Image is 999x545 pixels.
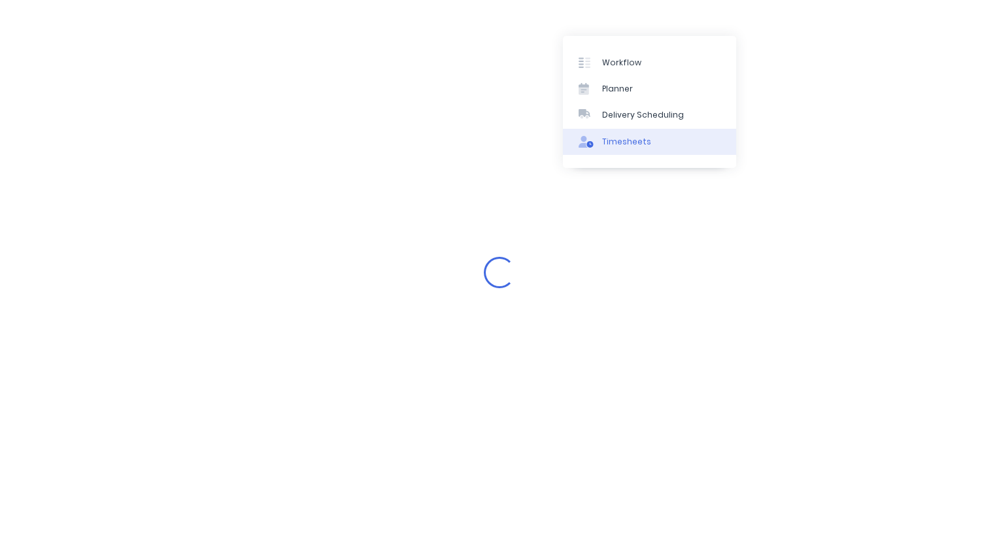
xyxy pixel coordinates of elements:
[602,109,684,121] div: Delivery Scheduling
[563,129,736,155] a: Timesheets
[602,57,641,69] div: Workflow
[563,49,736,75] a: Workflow
[563,102,736,128] a: Delivery Scheduling
[602,83,633,95] div: Planner
[602,136,651,148] div: Timesheets
[563,76,736,102] a: Planner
